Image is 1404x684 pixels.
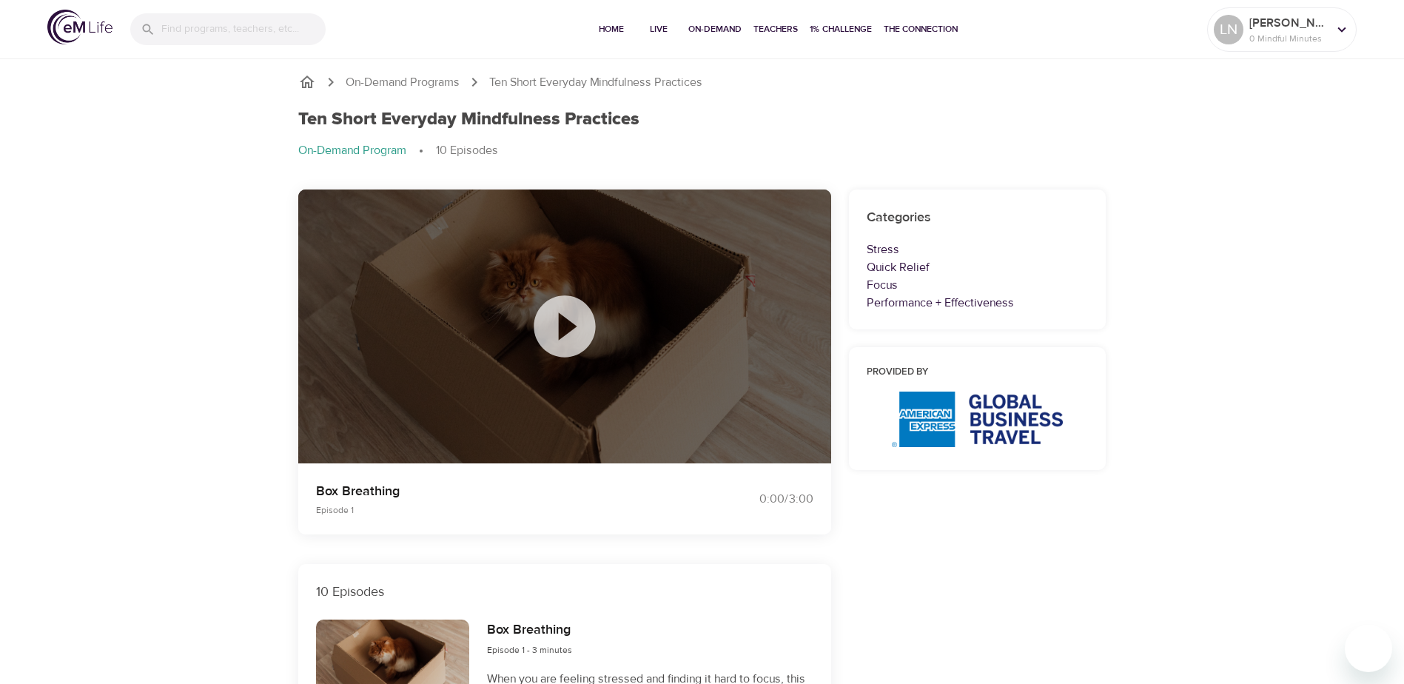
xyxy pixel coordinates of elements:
[892,392,1063,447] img: AmEx%20GBT%20logo.png
[316,481,685,501] p: Box Breathing
[316,582,813,602] p: 10 Episodes
[867,294,1089,312] p: Performance + Effectiveness
[489,74,702,91] p: Ten Short Everyday Mindfulness Practices
[298,142,1106,160] nav: breadcrumb
[298,142,406,159] p: On-Demand Program
[867,258,1089,276] p: Quick Relief
[346,74,460,91] a: On-Demand Programs
[867,276,1089,294] p: Focus
[867,207,1089,229] h6: Categories
[487,620,572,641] h6: Box Breathing
[298,109,639,130] h1: Ten Short Everyday Mindfulness Practices
[688,21,742,37] span: On-Demand
[1249,14,1328,32] p: [PERSON_NAME]
[594,21,629,37] span: Home
[1214,15,1243,44] div: LN
[1249,32,1328,45] p: 0 Mindful Minutes
[161,13,326,45] input: Find programs, teachers, etc...
[298,73,1106,91] nav: breadcrumb
[753,21,798,37] span: Teachers
[1345,625,1392,672] iframe: Button to launch messaging window
[867,365,1089,380] h6: Provided by
[702,491,813,508] div: 0:00 / 3:00
[641,21,676,37] span: Live
[884,21,958,37] span: The Connection
[47,10,112,44] img: logo
[436,142,498,159] p: 10 Episodes
[487,644,572,656] span: Episode 1 - 3 minutes
[316,503,685,517] p: Episode 1
[867,241,1089,258] p: Stress
[810,21,872,37] span: 1% Challenge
